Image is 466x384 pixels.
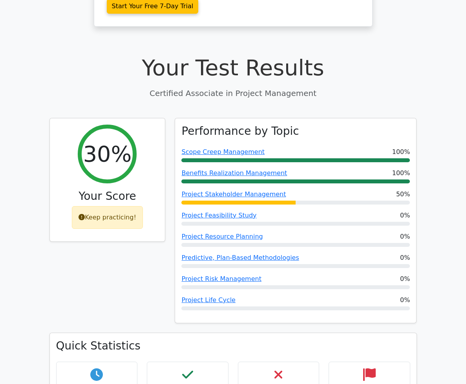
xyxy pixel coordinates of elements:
[400,295,410,305] span: 0%
[49,55,417,81] h1: Your Test Results
[181,296,235,304] a: Project Life Cycle
[181,233,263,240] a: Project Resource Planning
[56,190,159,203] h3: Your Score
[181,254,299,261] a: Predictive, Plan-Based Methodologies
[181,125,299,138] h3: Performance by Topic
[72,206,143,229] div: Keep practicing!
[83,141,132,167] h2: 30%
[49,87,417,99] p: Certified Associate in Project Management
[56,339,410,353] h3: Quick Statistics
[181,148,265,156] a: Scope Creep Management
[400,274,410,284] span: 0%
[181,190,286,198] a: Project Stakeholder Management
[400,211,410,220] span: 0%
[396,190,410,199] span: 50%
[400,232,410,241] span: 0%
[392,168,410,178] span: 100%
[181,169,287,177] a: Benefits Realization Management
[181,275,261,283] a: Project Risk Management
[181,212,256,219] a: Project Feasibility Study
[400,253,410,263] span: 0%
[392,147,410,157] span: 100%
